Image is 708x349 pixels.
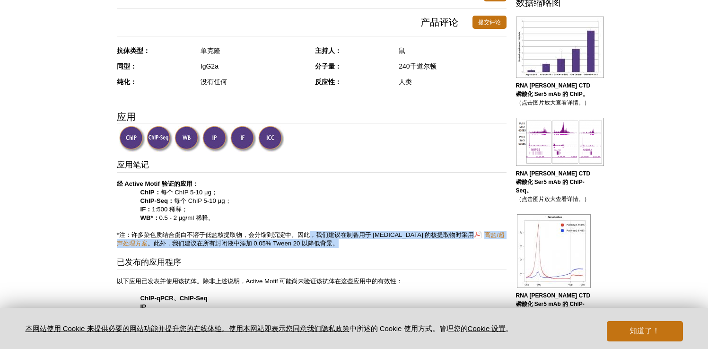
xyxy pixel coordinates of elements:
[117,160,149,169] font: 应用笔记
[315,62,341,70] font: 分子量：
[148,240,339,247] font: 。此外，我们建议在所有封闭液中添加 0.05% Tween 20 以降低背景。
[140,197,175,204] font: ChIP-Seq：
[140,189,161,196] font: ChIP：
[117,62,137,70] font: 同型：
[175,126,201,152] img: 经Western印迹法验证
[506,324,513,332] font: 。
[201,78,227,86] font: 没有任何
[119,126,145,152] img: ChIP 验证
[161,189,218,196] font: 每个 ChIP 5-10 µg；
[174,197,231,204] font: 每个 ChIP 5-10 µg；
[258,126,284,152] img: 免疫细胞化学验证
[201,62,219,70] font: IgG2a
[516,17,604,78] img: 通过 ChIP 测试 RNA pol II CTD 磷酸化 Ser5 抗体 (mAb)。
[152,206,188,213] font: 1:500 稀释；
[147,126,173,152] img: ChIP-Seq 验证
[117,112,136,122] font: 应用
[468,324,506,333] button: Cookie 设置
[629,327,660,335] font: 知道了！
[516,99,590,106] font: （点击图片放大查看详情。）
[230,126,256,152] img: 免疫荧光验证
[516,196,590,202] font: （点击图片放大查看详情。）
[432,324,468,332] font: 。管理您的
[399,78,412,86] font: 人类
[117,258,181,267] font: 已发布的应用程序
[26,324,350,332] a: 本网站使用 Cookie 来提供必要的网站功能并提升您的在线体验。使用本网站即表示您同意我们隐私政策
[117,230,505,248] a: 高盐/超声处理方案
[472,16,507,29] a: 提交评论
[350,324,432,332] font: 中所述的 Cookie 使用方式
[420,17,458,27] font: 产品评论
[516,82,591,97] font: RNA [PERSON_NAME] CTD 磷酸化 Ser5 mAb 的 ChIP。
[117,278,403,285] font: 以下应用已发表并使用该抗体。除非上述说明，Active Motif 可能尚未验证该抗体在这些应用中的有效性：
[117,231,505,247] font: 高盐/超声处理方案
[516,170,591,194] font: RNA [PERSON_NAME] CTD 磷酸化 Ser5 mAb 的 ChIP-Seq。
[516,118,604,166] img: 通过 ChIP-Seq 测试 RNA pol II CTD 磷酸化 Ser5 抗体 (mAb)。
[399,62,436,70] font: 240千道尔顿
[201,47,220,54] font: 单克隆
[516,292,591,316] font: RNA [PERSON_NAME] CTD 磷酸化 Ser5 mAb 的 ChIP-Seq。
[117,78,137,86] font: 纯化：
[315,78,341,86] font: 反应性：
[202,126,228,152] img: 免疫沉淀验证
[159,214,214,221] font: 0.5 - 2 µg/ml 稀释。
[117,231,474,238] font: *注：许多染色质结合蛋白不溶于低盐核提取物，会分馏到沉淀中。因此，我们建议在制备用于 [MEDICAL_DATA] 的核提取物时采用
[140,295,208,302] font: ChIP-qPCR、ChIP-Seq
[315,47,341,54] font: 主持人：
[117,47,150,54] font: 抗体类型：
[478,19,501,26] font: 提交评论
[140,206,152,213] font: IF：
[399,47,405,54] font: 鼠
[517,214,591,288] img: 通过 ChIP-Seq 测试 RNA pol II CTD 磷酸化 Ser5 抗体 (mAb)。
[117,180,199,187] font: 经 Active Motif 验证的应用：
[607,321,682,341] button: 知道了！
[140,303,152,310] font: IP、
